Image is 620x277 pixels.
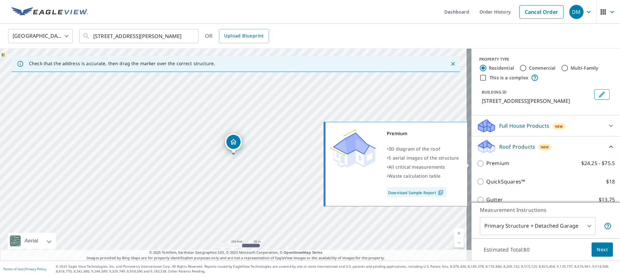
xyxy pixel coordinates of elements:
[388,164,445,170] span: All critical measurements
[93,27,185,45] input: Search by address or latitude-longitude
[312,250,323,255] a: Terms
[387,129,459,138] div: Premium
[480,217,595,235] div: Primary Structure + Detached Garage
[482,89,507,95] p: BUILDING ID
[519,5,563,19] a: Cancel Order
[486,178,525,186] p: QuickSquares™
[499,122,549,130] p: Full House Products
[604,222,612,230] span: Your report will include the primary structure and a detached garage if one exists.
[480,206,612,214] p: Measurement Instructions
[387,144,459,153] div: •
[387,163,459,172] div: •
[219,29,269,43] a: Upload Blueprint
[594,89,610,100] button: Edit building 1
[477,139,615,154] div: Roof ProductsNew
[8,233,56,249] div: Aerial
[454,228,464,238] a: Current Level 17, Zoom In
[29,61,215,66] p: Check that the address is accurate, then drag the marker over the correct structure.
[388,146,440,152] span: 3D diagram of the roof
[56,264,617,274] p: © 2025 Eagle View Technologies, Inc. and Pictometry International Corp. All Rights Reserved. Repo...
[541,144,549,150] span: New
[3,267,23,271] a: Terms of Use
[330,129,376,168] img: Premium
[581,159,615,167] p: $24.25 - $75.5
[387,172,459,181] div: •
[599,196,615,204] p: $13.75
[479,56,612,62] div: PROPERTY TYPE
[490,74,528,81] label: This is a complex
[436,190,445,195] img: Pdf Icon
[12,7,88,17] img: EV Logo
[571,65,599,71] label: Multi-Family
[555,124,563,129] span: New
[224,32,263,40] span: Upload Blueprint
[3,267,46,271] p: |
[284,250,311,255] a: OpenStreetMap
[479,242,535,257] p: Estimated Total: $0
[387,187,446,197] a: Download Sample Report
[387,153,459,163] div: •
[489,65,514,71] label: Residential
[529,65,556,71] label: Commercial
[225,134,242,153] div: Dropped pin, building 1, Residential property, 7972 Raglan Dr NE Warren, OH 44484
[592,242,613,257] button: Next
[477,118,615,134] div: Full House ProductsNew
[449,60,457,68] button: Close
[454,238,464,248] a: Current Level 17, Zoom Out
[388,173,440,179] span: Waste calculation table
[569,5,584,19] div: DM
[388,155,459,161] span: 5 aerial images of the structure
[486,159,509,167] p: Premium
[205,29,269,43] div: OR
[25,267,46,271] a: Privacy Policy
[486,196,503,204] p: Gutter
[606,178,615,186] p: $18
[597,246,608,254] span: Next
[8,27,73,45] div: [GEOGRAPHIC_DATA]
[149,250,323,255] span: © 2025 TomTom, Earthstar Geographics SIO, © 2025 Microsoft Corporation, ©
[482,97,592,105] p: [STREET_ADDRESS][PERSON_NAME]
[23,233,40,249] div: Aerial
[499,143,535,151] p: Roof Products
